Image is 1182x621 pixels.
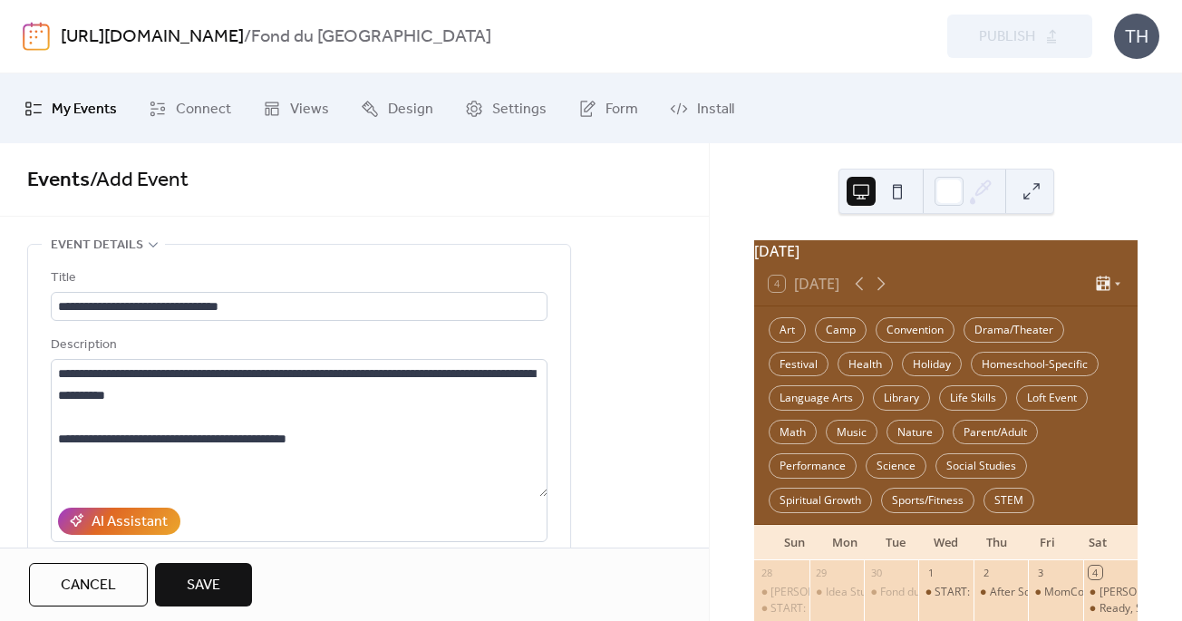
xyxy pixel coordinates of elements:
b: / [244,20,251,54]
div: START: Learn to Skate - Waupun [918,585,973,600]
a: Form [565,81,652,136]
a: Settings [451,81,560,136]
a: Design [347,81,447,136]
div: STEM [983,488,1034,513]
div: Science [866,453,926,479]
div: Ready, Set, Roleplay! [1083,601,1138,616]
span: Connect [176,95,231,123]
div: TH [1114,14,1159,59]
button: Save [155,563,252,606]
div: 4 [1089,566,1102,579]
a: Install [656,81,748,136]
div: Performance [769,453,857,479]
div: Fond du Lac YMCA CPR/AED/First Aid Class [880,585,1096,600]
div: Kelley's Farmstead: Fall Fun on the Farm [1083,585,1138,600]
div: Sports/Fitness [881,488,974,513]
div: Music [826,420,877,445]
div: Fond du Lac YMCA CPR/AED/First Aid Class [864,585,918,600]
span: Cancel [61,575,116,597]
div: Homeschool-Specific [971,352,1099,377]
button: Cancel [29,563,148,606]
div: Art [769,317,806,343]
span: Install [697,95,734,123]
span: Save [187,575,220,597]
div: Camp [815,317,867,343]
div: After School Fun for Kids [990,585,1113,600]
div: 28 [760,566,773,579]
div: Drama/Theater [964,317,1064,343]
div: 2 [979,566,993,579]
div: Health [838,352,893,377]
div: Tue [870,525,921,561]
div: Kelley's Farmstead: Fall Fun on the Farm [754,585,809,600]
div: Description [51,335,544,356]
a: Connect [135,81,245,136]
div: Holiday [902,352,962,377]
div: Life Skills [939,385,1007,411]
div: After School Fun for Kids [974,585,1028,600]
div: Language Arts [769,385,864,411]
span: Settings [492,95,547,123]
div: Loft Event [1016,385,1088,411]
div: Social Studies [935,453,1027,479]
a: Views [249,81,343,136]
a: Events [27,160,90,200]
a: [URL][DOMAIN_NAME] [61,20,244,54]
div: MomCo Meeting [1028,585,1082,600]
div: Idea Studio Badging: Sewing Machine [809,585,864,600]
div: 30 [869,566,883,579]
div: Wed [921,525,972,561]
div: Mon [819,525,870,561]
span: Form [606,95,638,123]
a: My Events [11,81,131,136]
div: [PERSON_NAME] Farmstead: Fall Fun on the Farm [770,585,1020,600]
b: Fond du [GEOGRAPHIC_DATA] [251,20,491,54]
div: Parent/Adult [953,420,1038,445]
div: 29 [815,566,828,579]
span: Views [290,95,329,123]
div: START: Learn to Skate - Fond du Lac [754,601,809,616]
div: Thu [972,525,1022,561]
div: AI Assistant [92,511,168,533]
button: AI Assistant [58,508,180,535]
div: 3 [1033,566,1047,579]
img: logo [23,22,50,51]
div: Festival [769,352,828,377]
div: START: Learn to Skate - Waupun [935,585,1096,600]
span: My Events [52,95,117,123]
div: MomCo Meeting [1044,585,1129,600]
div: 1 [924,566,937,579]
div: Idea Studio Badging: Sewing Machine [826,585,1014,600]
div: Convention [876,317,954,343]
div: [DATE] [754,240,1138,262]
div: Title [51,267,544,289]
div: Fri [1022,525,1072,561]
div: Sun [769,525,819,561]
div: Nature [886,420,944,445]
span: Design [388,95,433,123]
div: START: Learn to Skate - Fond du Lac [770,601,950,616]
span: / Add Event [90,160,189,200]
span: Event details [51,235,143,257]
div: Math [769,420,817,445]
div: Sat [1072,525,1123,561]
div: Library [873,385,930,411]
div: Spiritual Growth [769,488,872,513]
